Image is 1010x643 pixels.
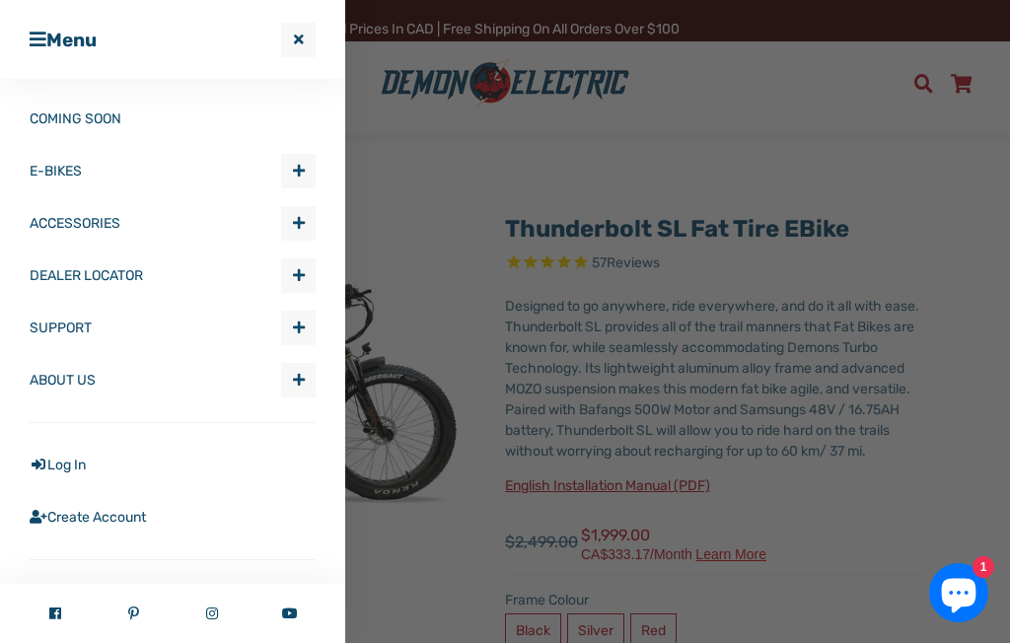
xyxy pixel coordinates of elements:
a: Search [30,576,316,628]
a: Create Account [30,491,316,543]
inbox-online-store-chat: Shopify online store chat [923,563,994,627]
a: ABOUT US [30,354,281,406]
a: E-BIKES [30,145,281,197]
a: DEALER LOCATOR [30,250,281,302]
a: ACCESSORIES [30,197,281,250]
a: COMING SOON [30,93,316,145]
a: SUPPORT [30,302,281,354]
a: Log In [30,439,316,491]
